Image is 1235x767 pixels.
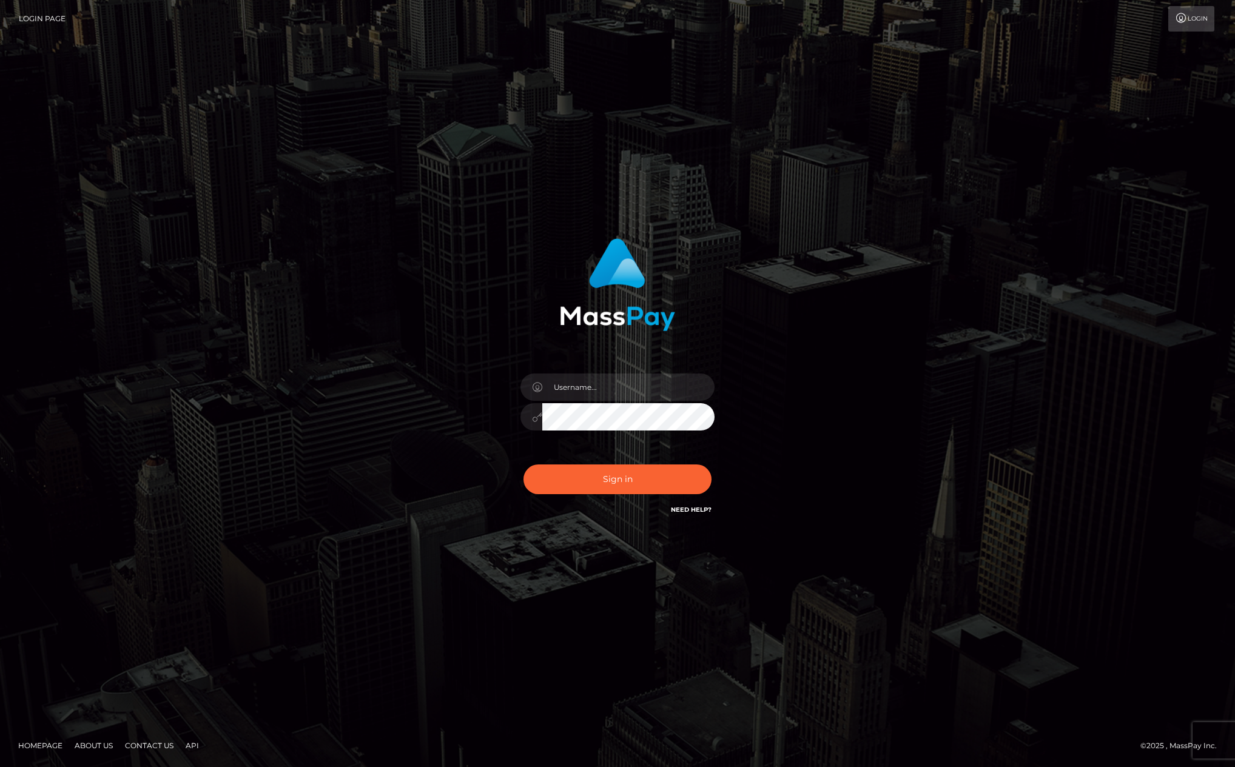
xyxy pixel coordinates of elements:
button: Sign in [523,464,712,494]
div: © 2025 , MassPay Inc. [1140,739,1226,752]
a: Login [1168,6,1214,32]
input: Username... [542,373,715,401]
img: MassPay Login [560,238,675,331]
a: Need Help? [671,506,712,514]
a: About Us [70,736,118,755]
a: Login Page [19,6,66,32]
a: Contact Us [120,736,178,755]
a: API [181,736,204,755]
a: Homepage [13,736,67,755]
